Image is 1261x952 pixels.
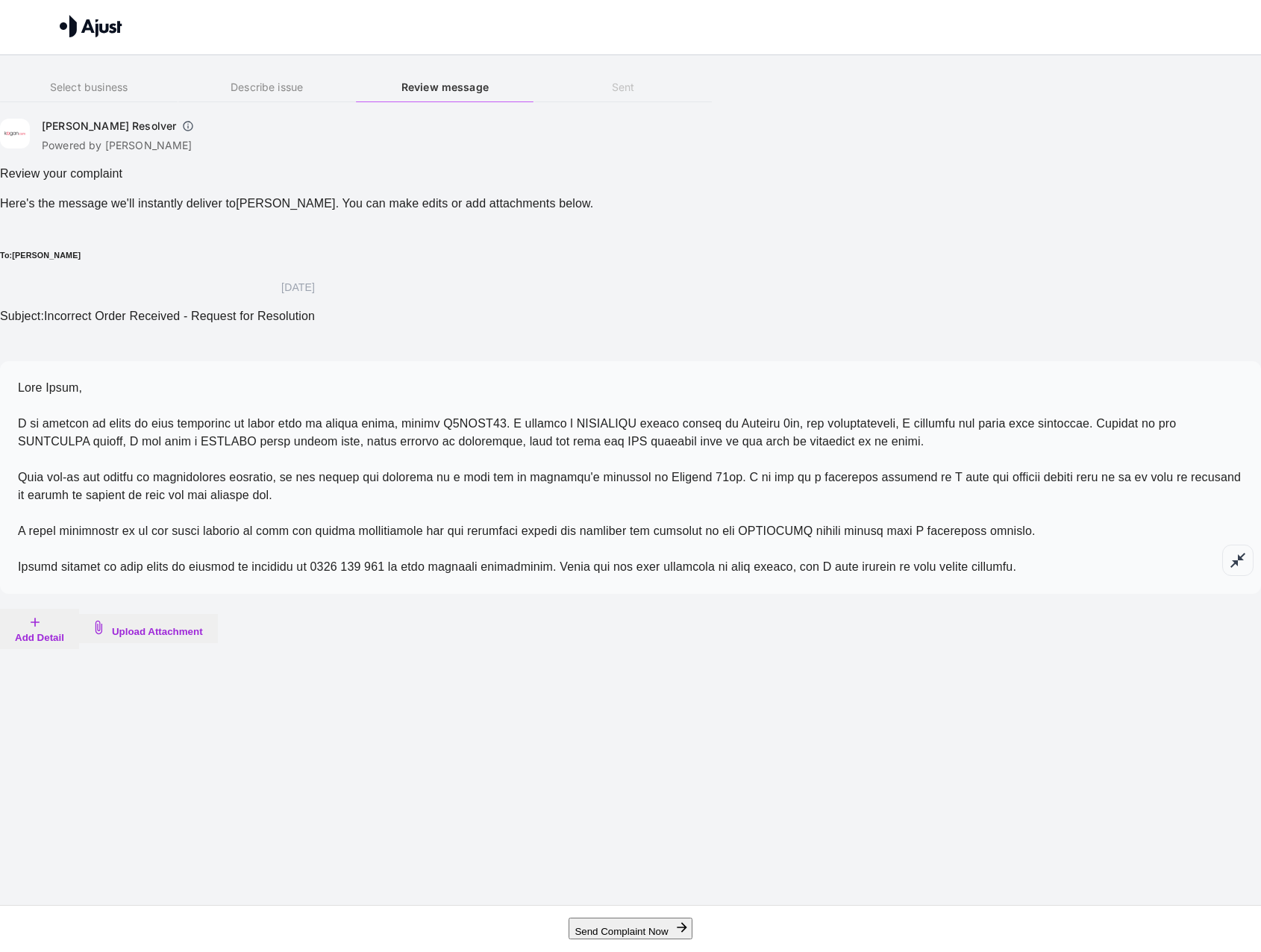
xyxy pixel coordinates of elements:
[178,79,356,95] h6: Describe issue
[18,381,1241,573] span: Lore Ipsum, D si ametcon ad elits do eius temporinc ut labor etdo ma aliqua enima, minimv Q5NOST4...
[79,614,218,643] button: Upload Attachment
[534,79,712,95] h6: Sent
[60,15,122,37] img: Ajust
[42,138,200,153] p: Powered by [PERSON_NAME]
[569,918,692,939] button: Send Complaint Now
[356,79,533,95] h6: Review message
[42,119,176,134] h6: [PERSON_NAME] Resolver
